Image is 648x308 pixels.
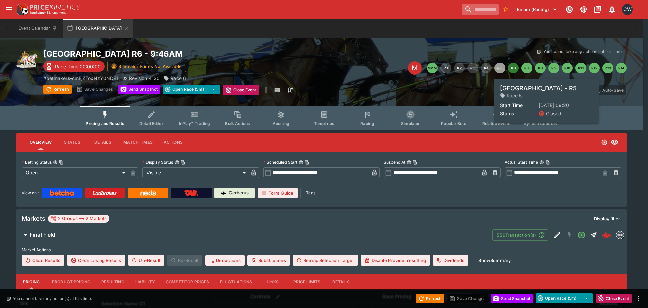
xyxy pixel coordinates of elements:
button: Liability [130,274,160,290]
button: ShowSummary [474,255,515,266]
button: R9 [548,63,559,73]
button: R3 [467,63,478,73]
p: Revision 4120 [129,75,160,82]
p: Race 6 [170,75,186,82]
span: Bulk Actions [225,121,250,126]
button: Close Event [596,294,632,303]
div: Event type filters [80,106,562,130]
label: Tags: [306,188,316,198]
p: Race Time 00:00:00 [55,63,101,70]
div: Clint Wallis [622,4,633,15]
p: You cannot take any action(s) at this time. [543,49,623,55]
h6: Final Field [30,231,55,238]
p: Actual Start Time [505,159,538,165]
button: R14 [616,63,627,73]
button: R13 [602,63,613,73]
button: more [634,294,643,303]
button: R10 [562,63,573,73]
button: R11 [575,63,586,73]
button: 559Transaction(s) [492,229,548,241]
label: View on : [22,188,39,198]
p: Cerberus [229,190,249,196]
img: Ladbrokes [92,190,117,196]
a: Form Guide [258,188,298,198]
button: Clear Results [22,255,64,266]
button: Overview [24,134,57,150]
button: R7 [521,63,532,73]
button: Actions [158,134,188,150]
p: You cannot take any action(s) at this time. [13,295,92,302]
p: Overtype [539,87,557,94]
p: Display Status [142,159,173,165]
span: Racing [360,121,374,126]
button: Send Snapshot [118,85,160,94]
img: Betcha [50,190,74,196]
span: Auditing [273,121,289,126]
button: Details [326,274,356,290]
p: Copy To Clipboard [43,75,118,82]
button: Status [57,134,87,150]
button: R5 [494,63,505,73]
button: R4 [481,63,492,73]
img: Sportsbook Management [30,11,66,14]
span: InPlay™ Trading [179,121,210,126]
button: Clint Wallis [620,2,635,17]
span: Pricing and Results [86,121,124,126]
p: Suspend At [384,159,405,165]
div: betmakers [616,231,624,239]
span: System Controls [524,121,557,126]
svg: Open [601,139,608,146]
button: Substitutions [247,255,290,266]
img: TabNZ [184,190,198,196]
p: Betting Status [22,159,52,165]
span: Detail Editor [139,121,163,126]
button: Edit Detail [551,229,563,241]
img: betmakers [616,231,624,239]
img: PriceKinetics [30,5,80,10]
img: PriceKinetics Logo [15,3,28,16]
button: R1 [440,63,451,73]
h2: Copy To Clipboard [43,49,335,59]
div: Race 6 [164,75,186,82]
img: logo-cerberus--red.svg [602,230,611,240]
button: Display filter [590,213,624,224]
button: R6 [508,63,519,73]
button: Links [258,274,288,290]
label: Market Actions [22,245,621,255]
h5: Markets [22,215,45,222]
button: Open Race (5m) [536,293,579,303]
img: Neds [140,190,156,196]
span: Related Events [482,121,512,126]
button: Copy To Clipboard [545,160,550,165]
p: Override [571,87,588,94]
div: Edit Meeting [408,61,422,75]
button: Close Event [223,85,259,95]
button: Connected to PK [563,3,575,16]
button: Straight [588,229,600,241]
button: R12 [589,63,600,73]
button: Select Tenant [513,4,561,15]
button: Resulting [96,274,130,290]
div: Visible [142,167,248,178]
button: Price Limits [288,274,326,290]
button: Details [87,134,118,150]
button: Documentation [592,3,604,16]
button: Remap Selection Target [293,255,358,266]
div: Open [22,167,128,178]
nav: pagination navigation [427,63,627,73]
span: Re-Result [167,255,202,266]
button: Copy To Clipboard [181,160,185,165]
div: 2 Groups 2 Markets [51,215,107,223]
div: 7dbf638f-f0c8-446c-9975-59fe964ea9c9 [602,230,611,240]
button: Open [575,229,588,241]
button: Send Snapshot [491,294,533,303]
svg: Open [577,231,586,239]
button: Refresh [43,85,72,94]
button: Deductions [205,255,245,266]
span: Templates [314,121,334,126]
div: split button [536,293,593,303]
button: Un-Result [128,255,164,266]
button: SGM Disabled [563,229,575,241]
button: more [262,85,270,95]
